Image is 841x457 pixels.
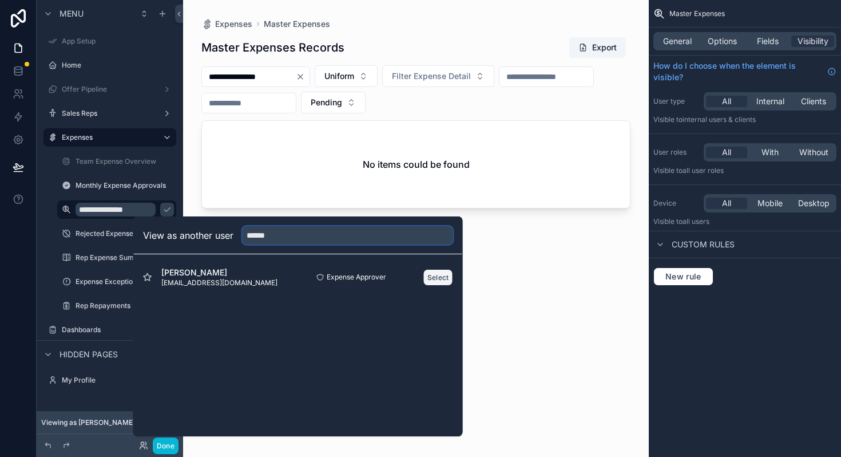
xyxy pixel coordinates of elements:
[653,166,836,175] p: Visible to
[683,217,709,226] span: all users
[663,36,692,47] span: General
[76,229,174,238] label: Rejected Expenses
[669,9,725,18] span: Master Expenses
[43,56,176,74] a: Home
[57,224,176,243] a: Rejected Expenses
[57,297,176,315] a: Rep Repayments
[301,92,366,113] button: Select Button
[672,239,735,250] span: Custom rules
[653,199,699,208] label: Device
[653,60,836,83] a: How do I choose when the element is visible?
[653,115,836,124] p: Visible to
[201,40,344,56] h1: Master Expenses Records
[62,133,153,142] label: Expenses
[761,147,779,158] span: With
[76,253,174,262] label: Rep Expense Summaries
[683,115,756,124] span: Internal users & clients
[43,104,176,123] a: Sales Reps
[798,36,828,47] span: Visibility
[59,349,118,360] span: Hidden pages
[57,273,176,291] a: Expense Exceptions
[799,147,828,158] span: Without
[43,371,176,389] a: My Profile
[161,278,277,287] span: [EMAIL_ADDRESS][DOMAIN_NAME]
[653,217,836,226] p: Visible to
[41,418,135,427] span: Viewing as [PERSON_NAME]
[215,18,252,30] span: Expenses
[324,70,354,82] span: Uniform
[311,97,342,108] span: Pending
[62,85,158,94] label: Offer Pipeline
[43,128,176,147] a: Expenses
[708,36,737,47] span: Options
[76,301,174,310] label: Rep Repayments
[661,271,706,282] span: New rule
[756,96,784,107] span: Internal
[653,267,713,286] button: New rule
[798,198,830,209] span: Desktop
[382,65,494,87] button: Select Button
[76,277,174,286] label: Expense Exceptions
[757,36,779,47] span: Fields
[653,60,823,83] span: How do I choose when the element is visible?
[43,32,176,50] a: App Setup
[62,109,158,118] label: Sales Reps
[392,70,471,82] span: Filter Expense Detail
[363,157,470,171] h2: No items could be found
[722,198,731,209] span: All
[757,198,783,209] span: Mobile
[264,18,330,30] a: Master Expenses
[62,37,174,46] label: App Setup
[43,321,176,339] a: Dashboards
[143,229,233,242] h2: View as another user
[59,8,84,19] span: Menu
[153,438,178,454] button: Done
[62,61,174,70] label: Home
[62,325,158,334] label: Dashboards
[722,96,731,107] span: All
[801,96,826,107] span: Clients
[423,269,453,286] button: Select
[201,18,252,30] a: Expenses
[722,147,731,158] span: All
[57,249,176,267] a: Rep Expense Summaries
[653,97,699,106] label: User type
[327,273,386,282] span: Expense Approver
[57,152,176,171] a: Team Expense Overview
[569,37,626,58] button: Export
[76,181,174,190] label: Monthly Expense Approvals
[653,148,699,157] label: User roles
[161,267,277,278] span: [PERSON_NAME]
[62,376,174,385] label: My Profile
[296,72,310,81] button: Clear
[43,80,176,99] a: Offer Pipeline
[76,157,174,166] label: Team Expense Overview
[315,65,378,87] button: Select Button
[683,166,724,175] span: All user roles
[57,176,176,195] a: Monthly Expense Approvals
